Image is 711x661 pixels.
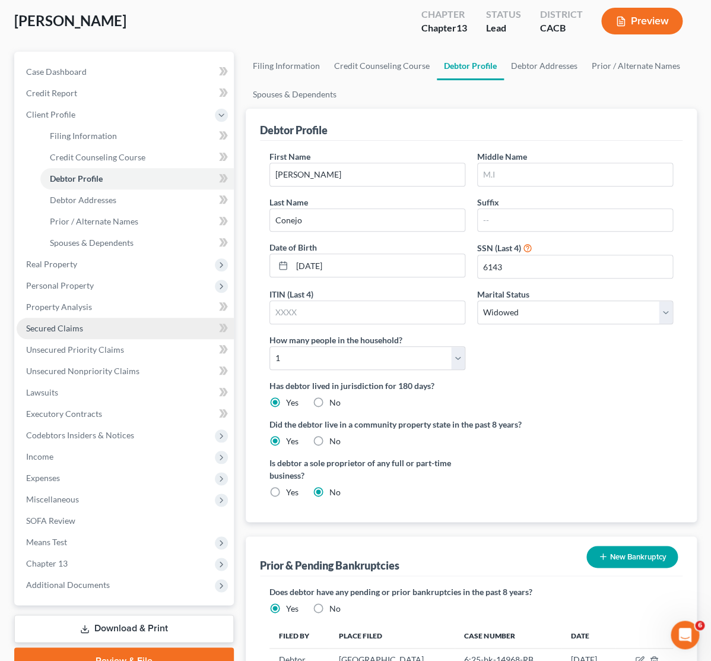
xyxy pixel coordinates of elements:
a: Unsecured Priority Claims [17,339,234,360]
span: Unsecured Priority Claims [26,344,124,355]
label: Yes [286,603,299,615]
span: Secured Claims [26,323,83,333]
span: Property Analysis [26,302,92,312]
label: Date of Birth [269,241,317,254]
button: Preview [601,8,683,34]
span: Expenses [26,473,60,483]
input: XXXX [270,301,465,324]
label: Did the debtor live in a community property state in the past 8 years? [269,418,673,431]
div: Debtor Profile [260,123,328,137]
span: Unsecured Nonpriority Claims [26,366,139,376]
a: Download & Print [14,615,234,643]
label: Is debtor a sole proprietor of any full or part-time business? [269,457,465,482]
a: Spouses & Dependents [246,80,344,109]
input: XXXX [478,255,672,278]
label: ITIN (Last 4) [269,288,313,301]
a: Prior / Alternate Names [585,52,687,80]
span: Debtor Addresses [50,195,116,205]
a: Debtor Addresses [40,189,234,211]
span: Credit Report [26,88,77,98]
button: New Bankruptcy [586,546,678,568]
label: Suffix [477,196,499,208]
label: Last Name [269,196,308,208]
input: -- [478,209,672,232]
a: Spouses & Dependents [40,232,234,254]
div: Chapter [421,21,466,35]
label: SSN (Last 4) [477,242,521,254]
label: Has debtor lived in jurisdiction for 180 days? [269,379,673,392]
a: Secured Claims [17,318,234,339]
div: Chapter [421,8,466,21]
span: 6 [695,621,704,630]
span: SOFA Review [26,515,75,526]
div: Status [485,8,520,21]
span: Real Property [26,259,77,269]
a: Prior / Alternate Names [40,211,234,232]
input: -- [270,163,465,186]
label: Middle Name [477,150,527,163]
span: Debtor Profile [50,173,103,184]
span: Means Test [26,537,67,547]
span: Personal Property [26,280,94,290]
span: Additional Documents [26,580,110,590]
a: Case Dashboard [17,61,234,83]
label: No [329,435,341,447]
a: Lawsuits [17,382,234,403]
label: Marital Status [477,288,529,301]
input: MM/DD/YYYY [292,254,465,277]
span: Case Dashboard [26,67,87,77]
span: Codebtors Insiders & Notices [26,430,134,440]
a: Debtor Addresses [504,52,585,80]
label: Yes [286,486,299,498]
label: Does debtor have any pending or prior bankruptcies in the past 8 years? [269,586,673,598]
label: How many people in the household? [269,334,402,346]
span: 13 [456,22,466,33]
span: Income [26,451,53,461]
span: Chapter 13 [26,558,68,568]
th: Case Number [455,624,561,648]
a: Property Analysis [17,296,234,318]
a: SOFA Review [17,510,234,532]
a: Filing Information [40,125,234,147]
span: Lawsuits [26,387,58,397]
a: Debtor Profile [40,168,234,189]
span: Spouses & Dependents [50,238,134,248]
span: Executory Contracts [26,409,102,419]
th: Filed By [269,624,329,648]
span: Miscellaneous [26,494,79,504]
label: Yes [286,435,299,447]
a: Executory Contracts [17,403,234,425]
span: Prior / Alternate Names [50,216,138,226]
label: First Name [269,150,310,163]
a: Credit Counseling Course [327,52,437,80]
label: No [329,603,341,615]
a: Filing Information [246,52,327,80]
label: No [329,486,341,498]
label: Yes [286,397,299,409]
div: District [539,8,582,21]
a: Credit Counseling Course [40,147,234,168]
input: M.I [478,163,672,186]
div: Prior & Pending Bankruptcies [260,558,399,573]
a: Credit Report [17,83,234,104]
span: Filing Information [50,131,117,141]
a: Debtor Profile [437,52,504,80]
th: Date [561,624,615,648]
span: [PERSON_NAME] [14,12,126,29]
div: CACB [539,21,582,35]
span: Credit Counseling Course [50,152,145,162]
iframe: Intercom live chat [671,621,699,649]
div: Lead [485,21,520,35]
a: Unsecured Nonpriority Claims [17,360,234,382]
span: Client Profile [26,109,75,119]
th: Place Filed [329,624,455,648]
input: -- [270,209,465,232]
label: No [329,397,341,409]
